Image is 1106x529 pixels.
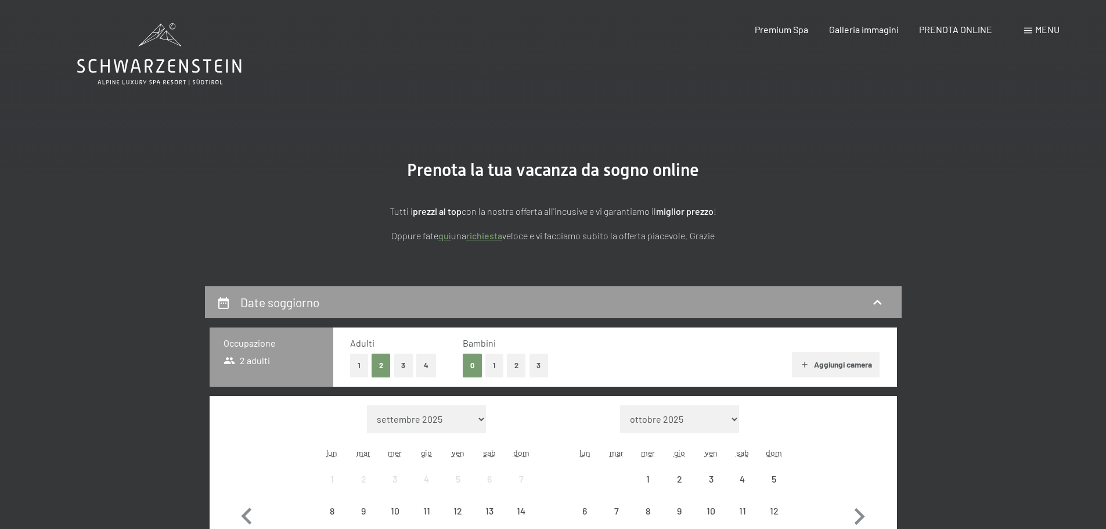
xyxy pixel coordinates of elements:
abbr: venerdì [452,448,464,458]
abbr: giovedì [421,448,432,458]
div: arrivo/check-in non effettuabile [379,463,410,495]
div: arrivo/check-in non effettuabile [727,463,758,495]
a: quì [438,230,451,241]
div: arrivo/check-in non effettuabile [695,463,726,495]
div: Fri Sep 05 2025 [442,463,474,495]
abbr: domenica [513,448,529,458]
h2: Date soggiorno [240,295,319,310]
div: Wed Sep 03 2025 [379,463,410,495]
div: arrivo/check-in non effettuabile [505,463,536,495]
p: Tutti i con la nostra offerta all'incusive e vi garantiamo il ! [263,204,844,219]
div: Mon Oct 06 2025 [569,495,600,527]
div: arrivo/check-in non effettuabile [442,463,474,495]
div: Fri Oct 03 2025 [695,463,726,495]
div: Tue Oct 07 2025 [601,495,632,527]
div: arrivo/check-in non effettuabile [695,495,726,527]
div: arrivo/check-in non effettuabile [442,495,474,527]
div: Thu Sep 11 2025 [411,495,442,527]
strong: miglior prezzo [656,206,714,217]
span: 2 adulti [224,354,271,367]
a: Galleria immagini [829,24,899,35]
div: Mon Sep 08 2025 [316,495,348,527]
button: 4 [416,354,436,377]
abbr: martedì [610,448,624,458]
a: richiesta [466,230,502,241]
div: arrivo/check-in non effettuabile [316,463,348,495]
div: 7 [506,474,535,503]
button: 2 [372,354,391,377]
div: arrivo/check-in non effettuabile [727,495,758,527]
abbr: sabato [483,448,496,458]
div: Wed Oct 01 2025 [632,463,664,495]
button: 3 [394,354,413,377]
abbr: lunedì [326,448,337,458]
div: Wed Oct 08 2025 [632,495,664,527]
a: Premium Spa [755,24,808,35]
div: Sun Oct 12 2025 [758,495,790,527]
button: Aggiungi camera [792,352,880,377]
div: arrivo/check-in non effettuabile [601,495,632,527]
div: arrivo/check-in non effettuabile [664,495,695,527]
div: Thu Sep 04 2025 [411,463,442,495]
div: arrivo/check-in non effettuabile [474,463,505,495]
div: Thu Oct 09 2025 [664,495,695,527]
div: Fri Sep 12 2025 [442,495,474,527]
div: Sat Sep 06 2025 [474,463,505,495]
abbr: mercoledì [641,448,655,458]
div: Sat Oct 11 2025 [727,495,758,527]
div: arrivo/check-in non effettuabile [316,495,348,527]
div: 2 [349,474,378,503]
span: PRENOTA ONLINE [919,24,992,35]
div: arrivo/check-in non effettuabile [474,495,505,527]
abbr: venerdì [705,448,718,458]
div: Sat Sep 13 2025 [474,495,505,527]
div: arrivo/check-in non effettuabile [664,463,695,495]
div: Sat Oct 04 2025 [727,463,758,495]
button: 1 [485,354,503,377]
div: arrivo/check-in non effettuabile [379,495,410,527]
div: arrivo/check-in non effettuabile [758,495,790,527]
span: Adulti [350,337,374,348]
abbr: domenica [766,448,782,458]
span: Bambini [463,337,496,348]
div: 1 [633,474,662,503]
div: Tue Sep 02 2025 [348,463,379,495]
div: 1 [318,474,347,503]
div: arrivo/check-in non effettuabile [632,495,664,527]
div: arrivo/check-in non effettuabile [505,495,536,527]
div: arrivo/check-in non effettuabile [348,495,379,527]
span: Prenota la tua vacanza da sogno online [407,160,699,180]
abbr: sabato [736,448,749,458]
div: Thu Oct 02 2025 [664,463,695,495]
div: 6 [475,474,504,503]
div: arrivo/check-in non effettuabile [758,463,790,495]
button: 2 [507,354,526,377]
button: 1 [350,354,368,377]
div: arrivo/check-in non effettuabile [348,463,379,495]
h3: Occupazione [224,337,319,350]
div: Wed Sep 10 2025 [379,495,410,527]
abbr: mercoledì [388,448,402,458]
div: arrivo/check-in non effettuabile [632,463,664,495]
p: Oppure fate una veloce e vi facciamo subito la offerta piacevole. Grazie [263,228,844,243]
div: Sun Sep 07 2025 [505,463,536,495]
div: arrivo/check-in non effettuabile [411,463,442,495]
div: 4 [412,474,441,503]
button: 0 [463,354,482,377]
div: 3 [380,474,409,503]
div: 3 [696,474,725,503]
div: 4 [728,474,757,503]
div: Fri Oct 10 2025 [695,495,726,527]
abbr: lunedì [579,448,590,458]
abbr: martedì [356,448,370,458]
div: Mon Sep 01 2025 [316,463,348,495]
div: Sun Sep 14 2025 [505,495,536,527]
button: 3 [529,354,549,377]
div: Sun Oct 05 2025 [758,463,790,495]
div: arrivo/check-in non effettuabile [569,495,600,527]
div: 2 [665,474,694,503]
span: Menu [1035,24,1060,35]
div: Tue Sep 09 2025 [348,495,379,527]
